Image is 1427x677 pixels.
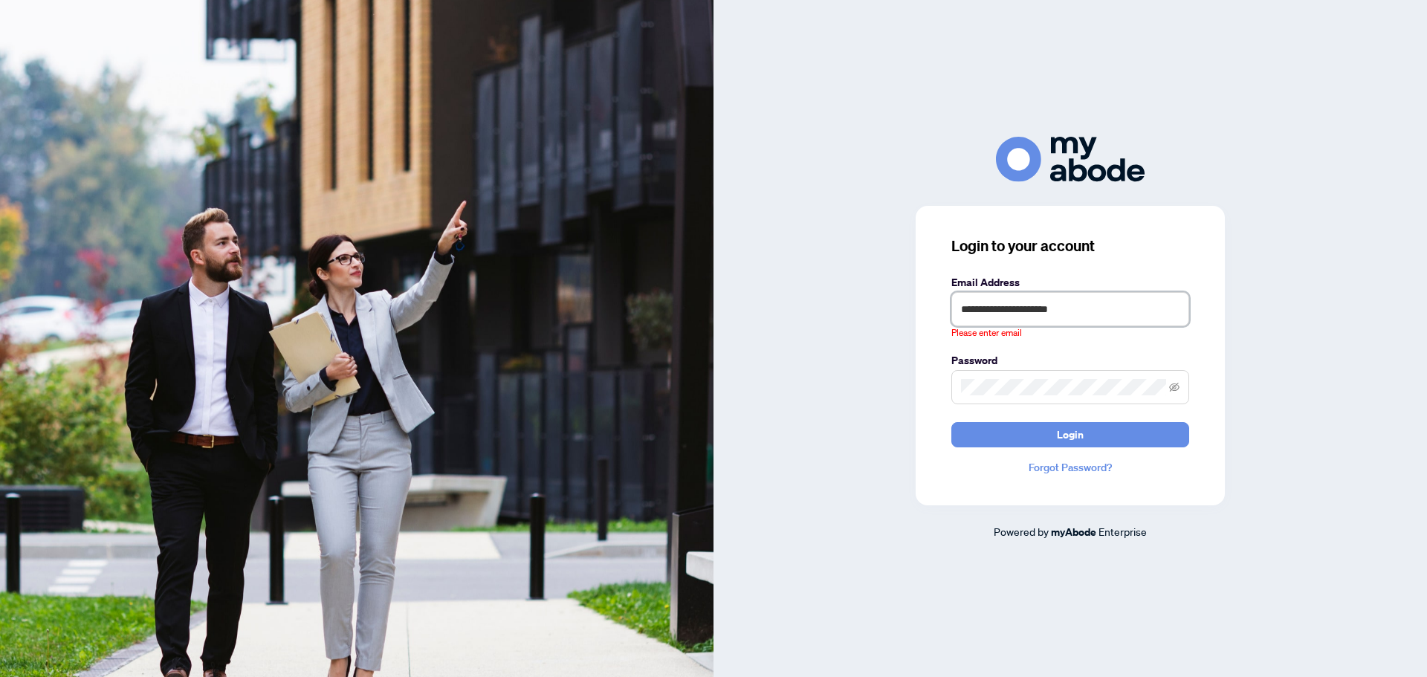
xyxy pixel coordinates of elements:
[1169,382,1180,392] span: eye-invisible
[1098,525,1147,538] span: Enterprise
[951,326,1022,340] span: Please enter email
[994,525,1049,538] span: Powered by
[951,236,1189,256] h3: Login to your account
[1057,423,1084,447] span: Login
[951,459,1189,476] a: Forgot Password?
[996,137,1145,182] img: ma-logo
[951,352,1189,369] label: Password
[1051,524,1096,540] a: myAbode
[951,274,1189,291] label: Email Address
[951,422,1189,447] button: Login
